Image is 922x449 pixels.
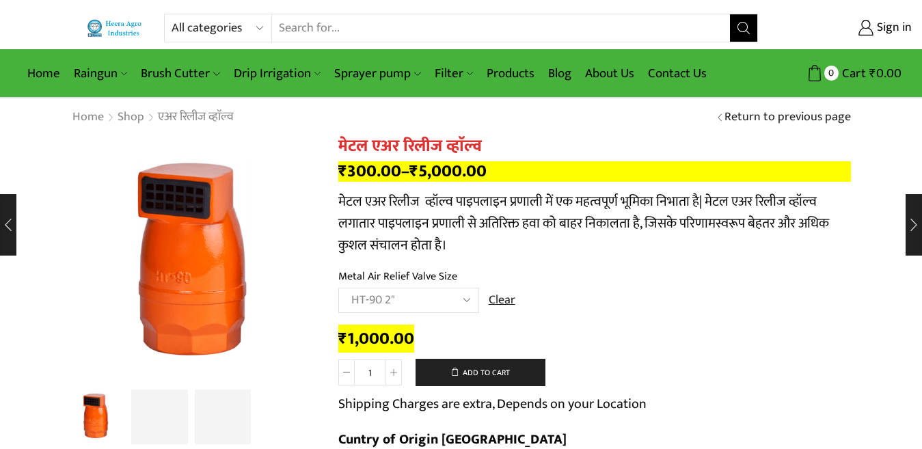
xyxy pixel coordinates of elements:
[489,292,515,310] a: Clear options
[227,57,327,90] a: Drip Irrigation
[195,390,252,446] a: 3
[131,390,188,446] a: 2
[338,191,851,256] p: मेटल एअर रिलीज व्हॉल्व पाइपलाइन प्रणाली में एक महत्वपूर्ण भूमिका निभाता है| मेटल एअर रिलीज व्हॉल्...
[134,57,226,90] a: Brush Cutter
[778,16,912,40] a: Sign in
[68,387,125,444] img: Metal Air Release Valve
[338,157,347,185] span: ₹
[873,19,912,37] span: Sign in
[772,61,901,86] a: 0 Cart ₹0.00
[824,66,839,80] span: 0
[839,64,866,83] span: Cart
[869,63,876,84] span: ₹
[724,109,851,126] a: Return to previous page
[72,109,105,126] a: Home
[68,390,125,444] li: 1 / 3
[338,325,414,353] bdi: 1,000.00
[72,137,318,383] div: 1 / 3
[730,14,757,42] button: Search button
[409,157,418,185] span: ₹
[416,359,545,386] button: Add to cart
[355,359,385,385] input: Product quantity
[338,393,647,415] p: Shipping Charges are extra, Depends on your Location
[869,63,901,84] bdi: 0.00
[72,137,318,383] img: Product-Desgine-Templet-webside
[338,325,347,353] span: ₹
[21,57,67,90] a: Home
[157,109,234,126] a: एअर रिलीज व्हाॅल्व
[428,57,480,90] a: Filter
[131,390,188,444] li: 2 / 3
[338,137,851,157] h1: मेटल एअर रिलीज व्हाॅल्व
[67,57,134,90] a: Raingun
[327,57,427,90] a: Sprayer pump
[272,14,730,42] input: Search for...
[195,390,252,444] li: 3 / 3
[338,157,401,185] bdi: 300.00
[641,57,714,90] a: Contact Us
[338,269,457,284] label: Metal Air Relief Valve Size
[117,109,145,126] a: Shop
[409,157,487,185] bdi: 5,000.00
[338,161,851,182] p: –
[72,109,234,126] nav: Breadcrumb
[541,57,578,90] a: Blog
[480,57,541,90] a: Products
[578,57,641,90] a: About Us
[68,387,125,444] a: Product-Desgine-Templet-webside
